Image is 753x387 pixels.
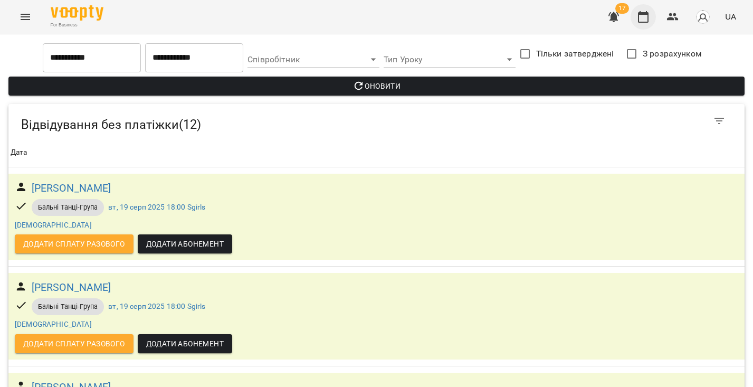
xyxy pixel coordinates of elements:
[15,320,92,328] a: [DEMOGRAPHIC_DATA]
[51,5,103,21] img: Voopty Logo
[32,302,104,312] span: Бальні Танці-Група
[32,203,104,212] span: Бальні Танці-Група
[695,10,710,24] img: avatar_s.png
[536,48,614,60] span: Тільки затверджені
[23,337,125,350] span: Додати сплату разового
[615,3,629,14] span: 17
[725,11,736,22] span: UA
[138,334,232,353] button: Додати Абонемент
[8,77,745,96] button: Оновити
[707,108,732,134] button: Фільтр
[146,337,224,350] span: Додати Абонемент
[15,234,134,253] button: Додати сплату разового
[15,334,134,353] button: Додати сплату разового
[721,7,740,26] button: UA
[138,234,232,253] button: Додати Абонемент
[11,146,742,159] span: Дата
[32,180,111,196] a: [PERSON_NAME]
[21,117,454,133] h5: Відвідування без платіжки ( 12 )
[108,203,205,211] a: вт, 19 серп 2025 18:00 Sgirls
[15,221,92,229] a: [DEMOGRAPHIC_DATA]
[13,4,38,30] button: Menu
[8,104,745,138] div: Table Toolbar
[11,146,27,159] div: Дата
[108,302,205,310] a: вт, 19 серп 2025 18:00 Sgirls
[146,238,224,250] span: Додати Абонемент
[643,48,702,60] span: З розрахунком
[17,80,736,92] span: Оновити
[32,279,111,296] a: [PERSON_NAME]
[23,238,125,250] span: Додати сплату разового
[51,22,103,29] span: For Business
[11,146,27,159] div: Sort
